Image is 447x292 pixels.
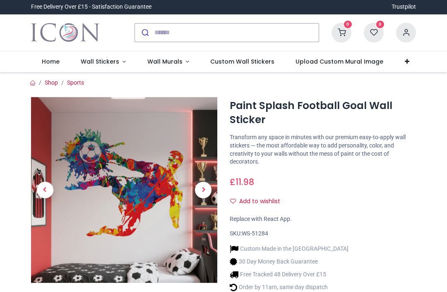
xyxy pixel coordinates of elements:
[376,21,384,28] sup: 0
[42,57,60,66] span: Home
[364,28,384,35] a: 0
[230,257,348,266] li: 30 Day Money Back Guarantee
[230,283,348,292] li: Order by 11am, same day dispatch
[230,215,416,223] div: Replace with React App.
[230,230,416,238] div: SKU:
[37,182,53,198] span: Previous
[230,176,254,188] span: £
[147,57,183,66] span: Wall Murals
[31,3,151,11] div: Free Delivery Over £15 - Satisfaction Guarantee
[344,21,352,28] sup: 0
[137,51,200,73] a: Wall Murals
[230,270,348,279] li: Free Tracked 48 Delivery Over £15
[31,21,99,44] img: Icon Wall Stickers
[230,99,416,127] h1: Paint Splash Football Goal Wall Sticker
[242,230,268,237] span: WS-51284
[230,195,287,209] button: Add to wishlistAdd to wishlist
[70,51,137,73] a: Wall Stickers
[236,176,254,188] span: 11.98
[195,182,211,198] span: Next
[45,79,58,86] a: Shop
[31,97,217,283] img: Paint Splash Football Goal Wall Sticker
[135,24,154,42] button: Submit
[230,245,348,253] li: Custom Made in the [GEOGRAPHIC_DATA]
[392,3,416,11] a: Trustpilot
[230,133,416,166] p: Transform any space in minutes with our premium easy-to-apply wall stickers — the most affordable...
[230,198,236,204] i: Add to wishlist
[31,21,99,44] a: Logo of Icon Wall Stickers
[67,79,84,86] a: Sports
[31,125,59,255] a: Previous
[332,28,351,35] a: 0
[190,125,218,255] a: Next
[81,57,119,66] span: Wall Stickers
[210,57,274,66] span: Custom Wall Stickers
[296,57,383,66] span: Upload Custom Mural Image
